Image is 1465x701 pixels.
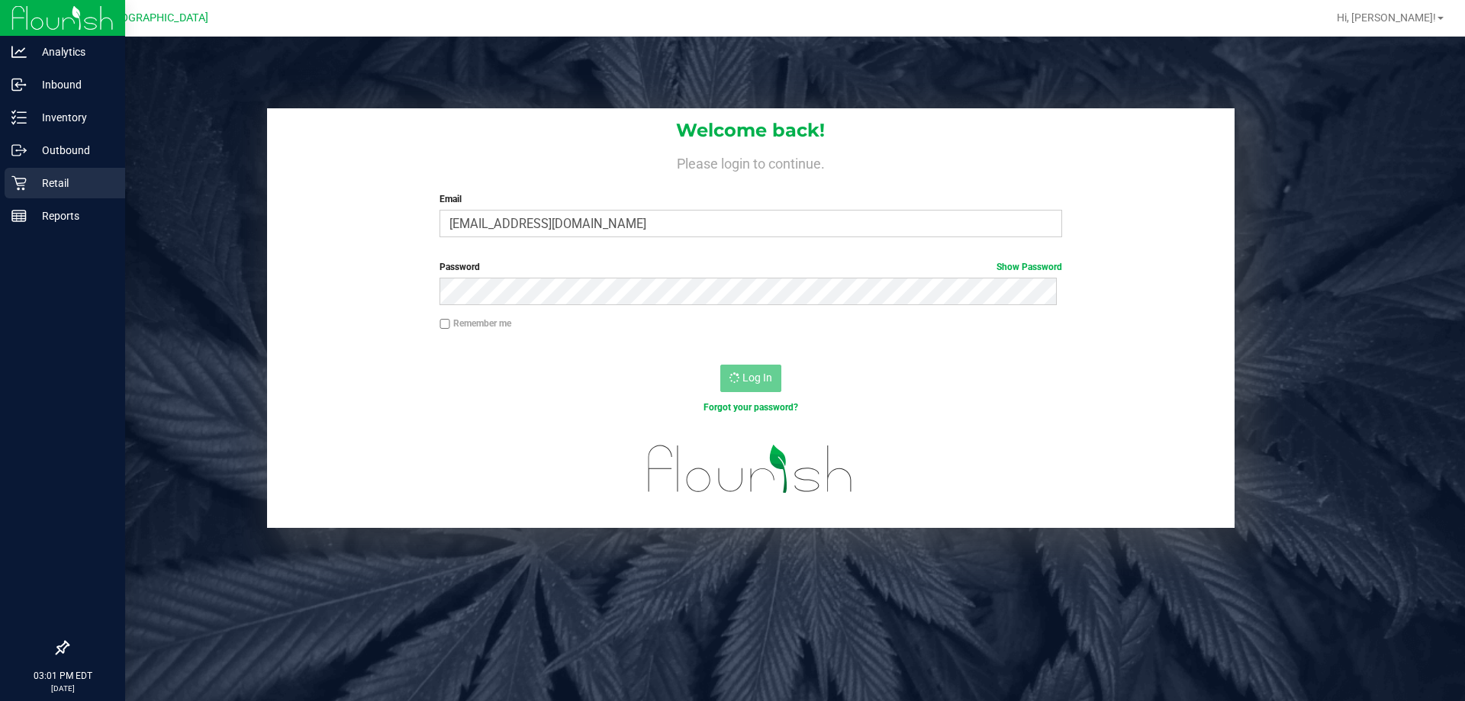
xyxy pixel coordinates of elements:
inline-svg: Inbound [11,77,27,92]
button: Log In [720,365,781,392]
inline-svg: Outbound [11,143,27,158]
p: [DATE] [7,683,118,694]
span: Log In [742,371,772,384]
p: Analytics [27,43,118,61]
input: Remember me [439,319,450,330]
inline-svg: Retail [11,175,27,191]
img: flourish_logo.svg [629,430,871,508]
a: Forgot your password? [704,402,798,413]
p: 03:01 PM EDT [7,669,118,683]
inline-svg: Inventory [11,110,27,125]
inline-svg: Analytics [11,44,27,59]
a: Show Password [997,262,1062,272]
label: Email [439,192,1061,206]
p: Retail [27,174,118,192]
span: Hi, [PERSON_NAME]! [1337,11,1436,24]
inline-svg: Reports [11,208,27,223]
h4: Please login to continue. [267,153,1235,171]
p: Reports [27,207,118,225]
p: Outbound [27,141,118,159]
p: Inventory [27,108,118,127]
span: [GEOGRAPHIC_DATA] [104,11,208,24]
p: Inbound [27,76,118,94]
label: Remember me [439,317,511,330]
h1: Welcome back! [267,121,1235,140]
span: Password [439,262,480,272]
